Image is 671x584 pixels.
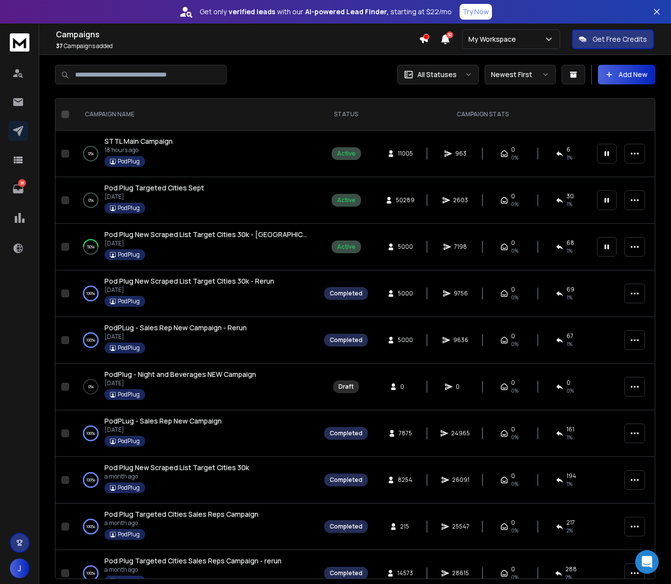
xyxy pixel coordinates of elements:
span: 0% [511,200,518,208]
button: J [10,558,29,578]
div: Completed [330,290,362,297]
span: 1 % [567,480,572,488]
p: PodPlug [118,484,140,492]
p: 100 % [86,428,95,438]
span: 69 [567,286,574,293]
p: 100 % [86,289,95,298]
span: 2 % [567,527,573,534]
span: 5000 [398,243,413,251]
span: PodPLug - Sales Rep New Campaign [104,416,222,425]
div: Completed [330,523,362,531]
span: 37 [56,42,63,50]
td: 100%Pod Plug Targeted Cities Sales Reps Campaigna month agoPodPlug [73,504,318,550]
span: Pod Plug New Scraped List Target Cities 30k - [GEOGRAPHIC_DATA] (2) [104,230,339,239]
span: Pod Plug Targeted Cities Sept [104,183,204,192]
span: 1 % [567,247,572,255]
span: 28615 [452,569,469,577]
span: 7198 [454,243,467,251]
span: 2603 [453,196,468,204]
p: PodPlug [118,158,140,165]
p: Campaigns added [56,42,419,50]
span: 2 % [566,573,572,581]
p: All Statuses [417,70,457,80]
a: Pod Plug Targeted Cities Sept [104,183,204,193]
span: 0 [567,379,570,387]
p: PodPlug [118,531,140,538]
span: 9636 [453,336,468,344]
span: 194 [567,472,576,480]
p: [DATE] [104,333,247,341]
a: PodPLug - Sales Rep New Campaign [104,416,222,426]
strong: verified leads [229,7,275,17]
span: 1 % [567,200,572,208]
div: Active [337,150,356,158]
th: STATUS [318,99,374,131]
p: 100 % [86,522,95,531]
span: 1 % [567,433,572,441]
a: Pod Plug New Scraped List Target Cities 30k [104,463,249,473]
span: 50 [446,31,453,38]
a: PodPlug - Night and Beverages NEW Campaign [104,370,256,379]
span: Pod Plug Targeted Cities Sales Reps Campaign - rerun [104,556,282,565]
span: 0% [511,387,518,395]
p: PodPlug [118,344,140,352]
p: 50 % [87,242,95,252]
a: Pod Plug Targeted Cities Sales Reps Campaign [104,509,258,519]
div: Completed [330,429,362,437]
span: 0 [456,383,465,391]
div: Draft [338,383,354,391]
a: Pod Plug New Scraped List Target Cities 30k - Rerun [104,276,274,286]
span: 1 % [567,340,572,348]
p: Get only with our starting at $22/mo [200,7,452,17]
p: 38 [18,179,26,187]
p: PodPlug [118,297,140,305]
span: 0% [511,247,518,255]
td: 100%Pod Plug New Scraped List Target Cities 30k - Rerun[DATE]PodPlug [73,270,318,317]
span: 5000 [398,290,413,297]
p: a month ago [104,473,249,480]
p: PodPlug [118,391,140,398]
span: 1 % [567,154,572,161]
span: 24965 [451,429,470,437]
p: 0 % [88,149,94,159]
p: [DATE] [104,286,274,294]
span: 0 [511,379,515,387]
span: 1 % [567,293,572,301]
p: 100 % [86,568,95,578]
span: 30 [567,192,574,200]
p: Try Now [463,7,489,17]
p: [DATE] [104,379,256,387]
p: PodPlug [118,204,140,212]
span: 6 [567,146,570,154]
span: 0 [511,286,515,293]
p: 0 % [88,195,94,205]
div: Completed [330,336,362,344]
p: 18 hours ago [104,146,173,154]
p: [DATE] [104,193,204,201]
span: 8254 [398,476,413,484]
a: Pod Plug Targeted Cities Sales Reps Campaign - rerun [104,556,282,566]
p: [DATE] [104,239,309,247]
a: Pod Plug New Scraped List Target Cities 30k - [GEOGRAPHIC_DATA] (2) [104,230,309,239]
div: Open Intercom Messenger [635,550,659,574]
span: 217 [567,519,575,527]
span: 161 [567,425,574,433]
button: Newest First [485,65,556,84]
span: 0 [511,239,515,247]
td: 0%PodPlug - Night and Beverages NEW Campaign[DATE]PodPlug [73,364,318,410]
img: logo [10,33,29,52]
span: 11005 [398,150,413,158]
span: 0% [511,527,518,534]
p: 100 % [86,335,95,345]
p: PodPlug [118,437,140,445]
div: Completed [330,476,362,484]
td: 100%Pod Plug New Scraped List Target Cities 30ka month agoPodPlug [73,457,318,504]
span: 963 [455,150,466,158]
span: 0 [511,565,515,573]
span: 215 [400,523,410,531]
